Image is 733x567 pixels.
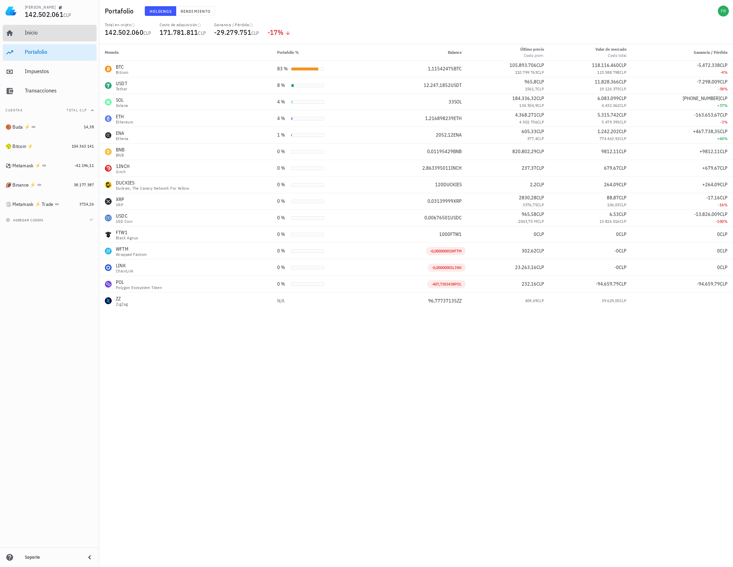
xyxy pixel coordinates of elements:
[515,70,537,75] span: 110.799.763
[277,50,299,55] span: Portafolio %
[525,86,537,91] span: 1561,7
[536,79,544,85] span: CLP
[116,80,127,87] div: USDT
[453,148,462,155] span: BNB
[3,25,97,41] a: Inicio
[693,128,720,135] span: +467.738,35
[116,103,128,108] div: Solana
[536,112,544,118] span: CLP
[376,44,467,61] th: Balance: Sin ordenar. Pulse para ordenar de forma ascendente.
[105,165,112,172] div: 1INCH-icon
[25,10,63,19] span: 142.502.061
[724,119,727,125] span: %
[277,247,288,255] div: 0 %
[614,248,619,254] span: -0
[25,29,94,36] div: Inicio
[436,132,453,138] span: 2052,12
[116,146,125,153] div: BNB
[3,83,97,99] a: Transacciones
[277,298,284,304] span: N/A
[72,143,94,149] span: 104.363.141
[7,218,43,222] span: agregar cuenta
[717,264,720,270] span: 0
[3,63,97,80] a: Impuestos
[537,136,544,141] span: CLP
[116,170,130,174] div: 1inch
[697,79,720,85] span: -7.298.009
[25,4,56,10] div: [PERSON_NAME]
[277,131,288,139] div: 1 %
[536,165,544,171] span: CLP
[63,12,71,18] span: CLP
[277,214,288,221] div: 0 %
[453,132,462,138] span: ENA
[522,211,536,217] span: 965,58
[720,165,727,171] span: CLP
[537,219,544,224] span: CLP
[116,179,189,186] div: DUCKIES
[536,148,544,155] span: CLP
[277,198,288,205] div: 0 %
[683,95,720,101] span: [PHONE_NUMBER]
[105,264,112,271] div: LINK-icon
[619,148,626,155] span: CLP
[604,181,619,188] span: 264,09
[116,262,134,269] div: LINK
[277,65,288,72] div: 83 %
[700,148,720,155] span: +9812,11
[637,201,727,208] div: -16
[3,119,97,135] a: 🏀 Buda ⚡️ 14,38
[720,112,727,118] span: CLP
[602,298,620,303] span: 39.629,05
[105,99,112,106] div: SOL-icon
[512,95,536,101] span: 184.336,32
[143,30,151,36] span: CLP
[537,103,544,108] span: CLP
[637,86,727,92] div: -38
[619,195,626,201] span: CLP
[6,124,30,130] div: 🏀 Buda ⚡️
[536,181,544,188] span: CLP
[724,86,727,91] span: %
[3,177,97,193] a: 🏈 Binance ⚡️ 38.177.387
[443,181,462,188] span: DUCKIES
[515,264,536,270] span: 23.263,16
[214,28,251,37] span: -29.279.751
[6,6,17,17] img: LedgiFi
[6,201,53,207] div: 🏐 Metamask ⚡️ Trade
[720,264,727,270] span: CLP
[637,102,727,109] div: +37
[105,132,112,139] div: ENA-icon
[105,248,112,255] div: WFTM-icon
[3,102,97,119] button: CuentasTotal CLP
[724,219,727,224] span: %
[25,555,80,560] div: Soporte
[510,62,536,68] span: 105.893.706
[620,136,626,141] span: CLP
[607,195,619,201] span: 88,87
[448,50,462,55] span: Balance
[595,46,626,52] div: Valor de mercado
[116,137,128,141] div: Ethena
[720,181,727,188] span: CLP
[637,119,727,126] div: -3
[602,103,620,108] span: 4.432.062
[619,165,626,171] span: CLP
[592,62,619,68] span: 118.116.460
[620,202,626,207] span: CLP
[430,248,451,253] span: -0,00000001
[278,28,283,37] span: %
[116,70,129,74] div: Bitcoin
[4,217,47,223] button: agregar cuenta
[619,264,626,270] span: CLP
[720,128,727,135] span: CLP
[537,86,544,91] span: CLP
[706,195,720,201] span: -17,16
[145,6,177,16] button: Holdings
[428,198,453,204] span: 0,03139999
[600,219,620,224] span: 13.826.016
[116,87,127,91] div: Tether
[105,148,112,155] div: BNB-icon
[251,30,259,36] span: CLP
[448,165,462,171] span: 1INCH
